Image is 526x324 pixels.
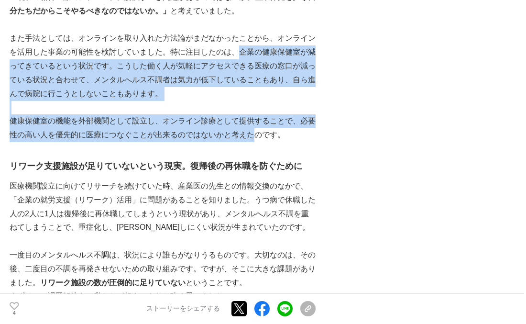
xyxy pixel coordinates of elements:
p: ストーリーをシェアする [146,305,220,313]
p: 4 [10,311,19,316]
p: 一度目のメンタルへルス不調は、状況により誰もがなりうるものです。大切なのは、その後、二度目の不調を再発させないための取り組みです。ですが、そこに大きな課題がありました。 ということです。 [10,248,316,290]
p: 健康保健室の機能を外部機関として設立し、オンライン診療として提供することで、必要性の高い人を優先的に医療につなぐことが出来るのではないかと考えたのです。 [10,114,316,142]
p: まずはこの課題解決を、私たちが担うべきだと強く思いました。 [10,290,316,303]
strong: リワーク施設の数が圧倒的に足りていない [40,279,186,287]
p: 医療機関設立に向けてリサーチを続けていた時、産業医の先生との情報交換のなかで、「企業の就労支援（リワーク）活用」に問題があることを知りました。うつ病で休職した人の2人に1人は復帰後に再休職してし... [10,179,316,235]
h3: リワーク支援施設が足りていないという現実。復帰後の再休職を防ぐために [10,159,316,173]
p: また手法としては、オンラインを取り入れた方法論がまだなかったことから、オンラインを活用した事業の可能性を検討していました。特に注目したのは、企業の健康保健室が減ってきているという状況です。こうし... [10,32,316,101]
